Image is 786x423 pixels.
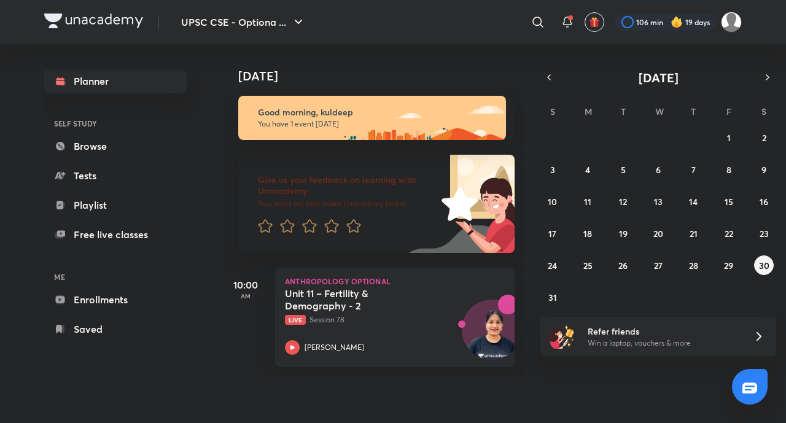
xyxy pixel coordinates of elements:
[613,223,633,243] button: August 19, 2025
[683,255,703,275] button: August 28, 2025
[683,192,703,211] button: August 14, 2025
[754,128,774,147] button: August 2, 2025
[719,192,739,211] button: August 15, 2025
[725,228,733,239] abbr: August 22, 2025
[584,196,591,208] abbr: August 11, 2025
[726,164,731,176] abbr: August 8, 2025
[691,164,696,176] abbr: August 7, 2025
[44,69,187,93] a: Planner
[754,223,774,243] button: August 23, 2025
[258,174,437,196] h6: Give us your feedback on learning with Unacademy
[285,277,505,285] p: Anthropology Optional
[648,160,668,179] button: August 6, 2025
[648,255,668,275] button: August 27, 2025
[754,192,774,211] button: August 16, 2025
[621,164,626,176] abbr: August 5, 2025
[589,17,600,28] img: avatar
[44,266,187,287] h6: ME
[543,192,562,211] button: August 10, 2025
[462,306,521,365] img: Avatar
[725,196,733,208] abbr: August 15, 2025
[258,107,495,118] h6: Good morning, kuldeep
[619,196,627,208] abbr: August 12, 2025
[585,12,604,32] button: avatar
[44,287,187,312] a: Enrollments
[543,160,562,179] button: August 3, 2025
[558,69,759,86] button: [DATE]
[550,164,555,176] abbr: August 3, 2025
[719,128,739,147] button: August 1, 2025
[653,228,663,239] abbr: August 20, 2025
[285,287,438,312] h5: Unit 11 – Fertility & Demography - 2
[285,314,478,325] p: Session 78
[683,223,703,243] button: August 21, 2025
[588,325,739,338] h6: Refer friends
[44,14,143,31] a: Company Logo
[400,155,515,253] img: feedback_image
[44,193,187,217] a: Playlist
[44,134,187,158] a: Browse
[221,292,270,300] p: AM
[726,106,731,117] abbr: Friday
[543,255,562,275] button: August 24, 2025
[44,14,143,28] img: Company Logo
[621,106,626,117] abbr: Tuesday
[548,260,557,271] abbr: August 24, 2025
[613,160,633,179] button: August 5, 2025
[754,160,774,179] button: August 9, 2025
[583,228,592,239] abbr: August 18, 2025
[618,260,628,271] abbr: August 26, 2025
[585,164,590,176] abbr: August 4, 2025
[655,106,664,117] abbr: Wednesday
[221,277,270,292] h5: 10:00
[656,164,661,176] abbr: August 6, 2025
[550,106,555,117] abbr: Sunday
[648,192,668,211] button: August 13, 2025
[719,223,739,243] button: August 22, 2025
[613,255,633,275] button: August 26, 2025
[548,292,557,303] abbr: August 31, 2025
[721,12,742,33] img: kuldeep Ahir
[689,196,698,208] abbr: August 14, 2025
[654,260,663,271] abbr: August 27, 2025
[760,196,768,208] abbr: August 16, 2025
[583,260,593,271] abbr: August 25, 2025
[305,342,364,353] p: [PERSON_NAME]
[639,69,679,86] span: [DATE]
[238,69,527,83] h4: [DATE]
[578,192,597,211] button: August 11, 2025
[548,228,556,239] abbr: August 17, 2025
[543,223,562,243] button: August 17, 2025
[550,324,575,349] img: referral
[548,196,557,208] abbr: August 10, 2025
[543,287,562,307] button: August 31, 2025
[44,222,187,247] a: Free live classes
[258,119,495,129] p: You have 1 event [DATE]
[258,199,437,209] p: Your word will help make Unacademy better
[760,228,769,239] abbr: August 23, 2025
[671,16,683,28] img: streak
[613,192,633,211] button: August 12, 2025
[759,260,769,271] abbr: August 30, 2025
[654,196,663,208] abbr: August 13, 2025
[578,255,597,275] button: August 25, 2025
[174,10,313,34] button: UPSC CSE - Optiona ...
[285,315,306,325] span: Live
[619,228,628,239] abbr: August 19, 2025
[44,113,187,134] h6: SELF STUDY
[238,96,506,140] img: morning
[585,106,592,117] abbr: Monday
[724,260,733,271] abbr: August 29, 2025
[44,163,187,188] a: Tests
[691,106,696,117] abbr: Thursday
[761,106,766,117] abbr: Saturday
[683,160,703,179] button: August 7, 2025
[727,132,731,144] abbr: August 1, 2025
[648,223,668,243] button: August 20, 2025
[719,255,739,275] button: August 29, 2025
[588,338,739,349] p: Win a laptop, vouchers & more
[754,255,774,275] button: August 30, 2025
[578,223,597,243] button: August 18, 2025
[762,132,766,144] abbr: August 2, 2025
[719,160,739,179] button: August 8, 2025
